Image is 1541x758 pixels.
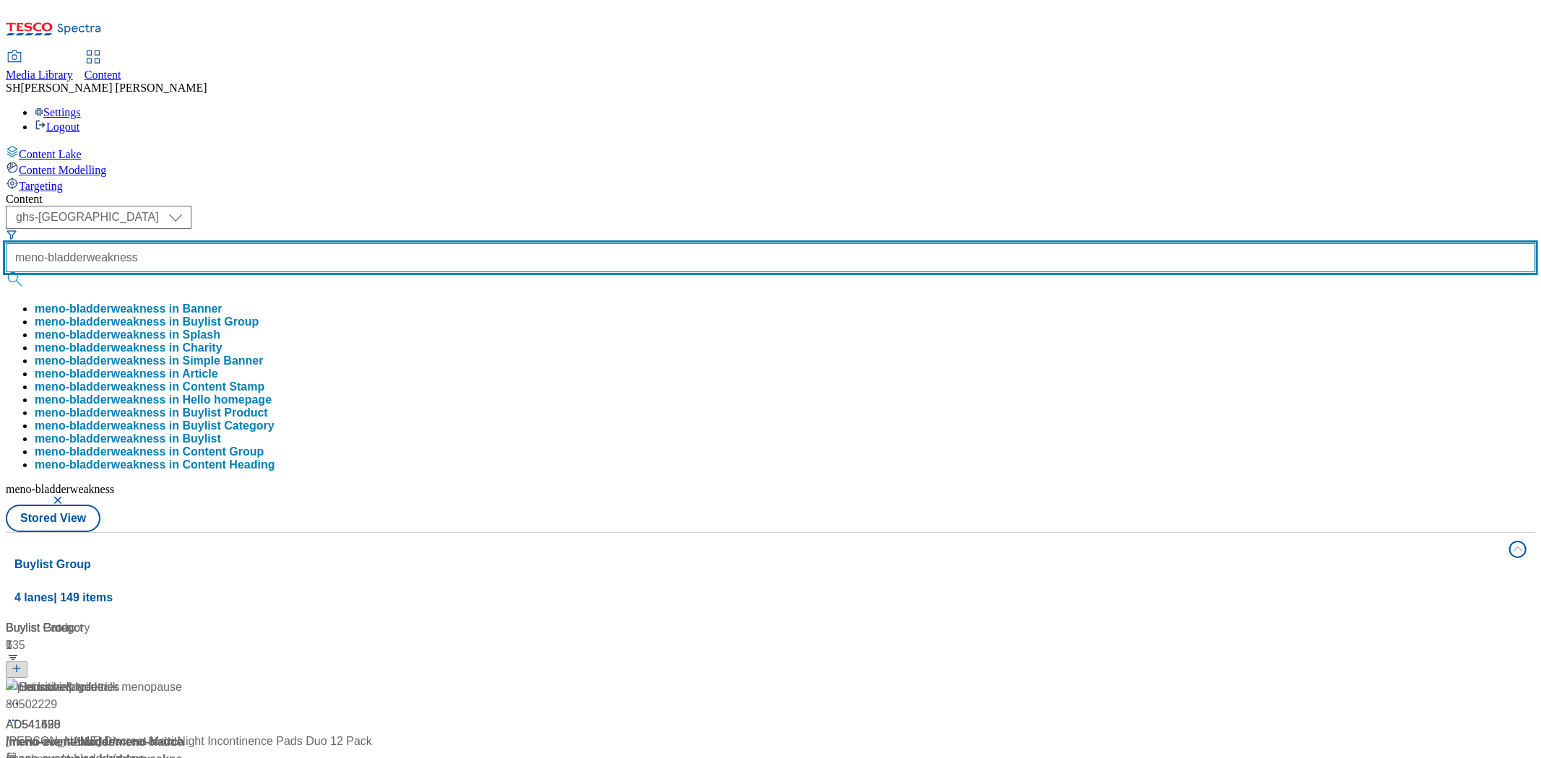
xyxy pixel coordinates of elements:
a: Content Lake [6,145,1535,161]
div: meno-bladderweakness in [35,367,218,380]
button: meno-bladderweakness in Content Heading [35,458,275,471]
div: Content [6,193,1535,206]
span: Article [182,367,218,380]
span: Content Lake [19,148,82,160]
span: Targeting [19,180,63,192]
span: 4 lanes | 149 items [14,591,113,604]
a: Media Library [6,51,73,82]
span: [PERSON_NAME] [PERSON_NAME] [20,82,207,94]
button: meno-bladderweakness in Buylist Category [35,419,275,432]
button: Buylist Group4 lanes| 149 items [6,533,1535,614]
div: meno-bladderweakness in [35,432,221,445]
div: meno-bladderweakness in [35,406,268,419]
button: meno-bladderweakness in Article [35,367,218,380]
span: Buylist Category [183,419,275,432]
button: meno-bladderweakness in Splash [35,328,220,341]
span: Content [85,69,121,81]
img: product image [6,679,90,696]
span: SH [6,82,20,94]
button: Stored View [6,505,100,532]
span: meno-bladderweakness [6,483,114,495]
span: Buylist Product [183,406,268,419]
span: Content Modelling [19,164,106,176]
div: [PERSON_NAME] Discreet Maxi Night Incontinence Pads Duo 12 Pack [6,733,372,750]
svg: Search Filters [6,229,17,240]
a: Targeting [6,177,1535,193]
input: Search [6,243,1535,272]
div: meno-bladderweakness in [35,419,275,432]
button: meno-bladderweakness in Buylist [35,432,221,445]
button: meno-bladderweakness in Content Stamp [35,380,264,393]
button: meno-bladderweakness in Simple Banner [35,354,264,367]
a: Content [85,51,121,82]
button: meno-bladderweakness in Buylist Group [35,315,259,328]
button: meno-bladderweakness in Buylist Product [35,406,268,419]
button: meno-bladderweakness in Banner [35,302,223,315]
a: Settings [35,106,81,118]
span: Media Library [6,69,73,81]
button: meno-bladderweakness in Content Group [35,445,264,458]
h4: Buylist Group [14,556,1501,573]
a: Logout [35,121,79,133]
button: meno-bladderweakness in Hello homepage [35,393,272,406]
span: Buylist [183,432,221,445]
button: meno-bladderweakness in Charity [35,341,223,354]
span: Charity [183,341,223,354]
div: 80502229 [6,696,57,713]
div: 135 [6,637,470,654]
a: Content Modelling [6,161,1535,177]
div: Buylist Product [6,619,470,637]
div: meno-bladderweakness in [35,341,223,354]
